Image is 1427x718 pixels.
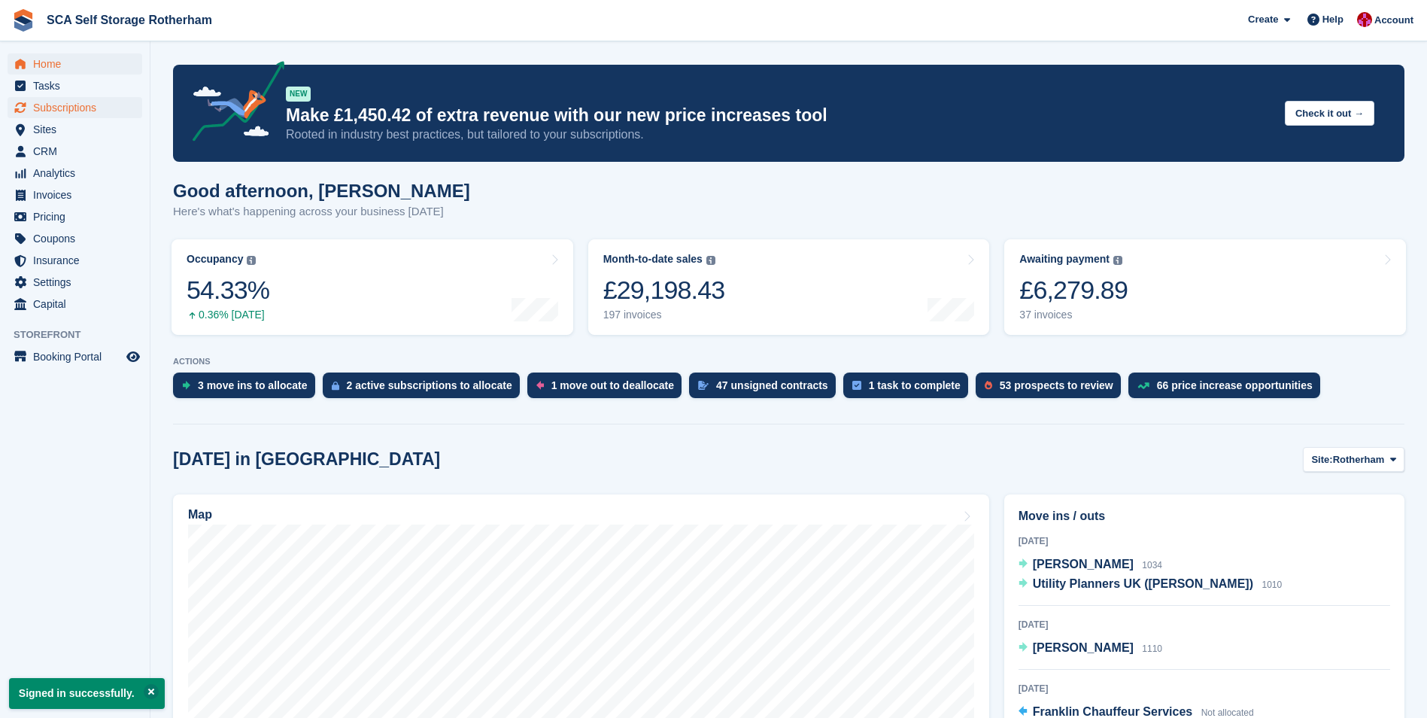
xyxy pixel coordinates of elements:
div: 53 prospects to review [1000,379,1113,391]
div: £29,198.43 [603,275,725,306]
div: [DATE] [1019,618,1390,631]
span: Home [33,53,123,75]
a: 1 move out to deallocate [527,373,689,406]
span: 1010 [1262,580,1282,590]
img: icon-info-grey-7440780725fd019a000dd9b08b2336e03edf1995a4989e88bcd33f0948082b44.svg [1113,256,1122,265]
a: Utility Planners UK ([PERSON_NAME]) 1010 [1019,575,1283,595]
span: Settings [33,272,123,293]
span: Help [1322,12,1344,27]
div: Awaiting payment [1019,253,1110,266]
a: [PERSON_NAME] 1034 [1019,555,1162,575]
div: £6,279.89 [1019,275,1128,306]
img: contract_signature_icon-13c848040528278c33f63329250d36e43548de30e8caae1d1a13099fd9432cc5.svg [698,381,709,390]
a: menu [8,206,142,227]
div: 47 unsigned contracts [716,379,828,391]
span: 1034 [1142,560,1162,570]
img: price_increase_opportunities-93ffe204e8149a01c8c9dc8f82e8f89637d9d84a8eef4429ea346261dce0b2c0.svg [1137,382,1149,389]
a: menu [8,346,142,367]
a: menu [8,294,142,315]
a: 2 active subscriptions to allocate [323,373,527,406]
a: menu [8,53,142,75]
div: 0.36% [DATE] [187,309,269,321]
div: 37 invoices [1019,309,1128,321]
a: menu [8,184,142,205]
span: Capital [33,294,123,315]
a: Month-to-date sales £29,198.43 197 invoices [588,239,990,335]
div: 1 task to complete [869,379,961,391]
button: Site: Rotherham [1303,447,1404,472]
span: Storefront [14,327,150,342]
span: Account [1374,13,1413,28]
img: task-75834270c22a3079a89374b754ae025e5fb1db73e45f91037f5363f120a921f8.svg [852,381,861,390]
a: 66 price increase opportunities [1128,373,1328,406]
span: Tasks [33,75,123,96]
span: Rotherham [1333,452,1385,467]
a: menu [8,272,142,293]
a: SCA Self Storage Rotherham [41,8,218,32]
p: Here's what's happening across your business [DATE] [173,203,470,221]
a: 1 task to complete [843,373,976,406]
a: 47 unsigned contracts [689,373,843,406]
span: Coupons [33,228,123,249]
img: icon-info-grey-7440780725fd019a000dd9b08b2336e03edf1995a4989e88bcd33f0948082b44.svg [706,256,715,265]
span: Insurance [33,250,123,271]
a: 3 move ins to allocate [173,373,323,406]
div: 66 price increase opportunities [1157,379,1313,391]
div: Month-to-date sales [603,253,703,266]
a: menu [8,250,142,271]
a: 53 prospects to review [976,373,1128,406]
div: [DATE] [1019,682,1390,695]
h2: [DATE] in [GEOGRAPHIC_DATA] [173,449,440,470]
span: Pricing [33,206,123,227]
span: Not allocated [1201,707,1254,718]
img: move_ins_to_allocate_icon-fdf77a2bb77ea45bf5b3d319d69a93e2d87916cf1d5bf7949dd705db3b84f3ca.svg [182,381,190,390]
div: 3 move ins to allocate [198,379,308,391]
img: move_outs_to_deallocate_icon-f764333ba52eb49d3ac5e1228854f67142a1ed5810a6f6cc68b1a99e826820c5.svg [536,381,544,390]
a: [PERSON_NAME] 1110 [1019,639,1162,659]
span: Booking Portal [33,346,123,367]
a: menu [8,228,142,249]
p: Make £1,450.42 of extra revenue with our new price increases tool [286,105,1273,126]
span: Sites [33,119,123,140]
a: menu [8,163,142,184]
p: Rooted in industry best practices, but tailored to your subscriptions. [286,126,1273,143]
span: Invoices [33,184,123,205]
p: ACTIONS [173,357,1404,367]
span: [PERSON_NAME] [1033,641,1134,654]
span: Subscriptions [33,97,123,118]
span: [PERSON_NAME] [1033,558,1134,570]
img: price-adjustments-announcement-icon-8257ccfd72463d97f412b2fc003d46551f7dbcb40ab6d574587a9cd5c0d94... [180,61,285,147]
a: menu [8,75,142,96]
div: NEW [286,87,311,102]
a: menu [8,119,142,140]
span: Site: [1311,452,1332,467]
a: Occupancy 54.33% 0.36% [DATE] [172,239,573,335]
img: active_subscription_to_allocate_icon-d502201f5373d7db506a760aba3b589e785aa758c864c3986d89f69b8ff3... [332,381,339,391]
span: Utility Planners UK ([PERSON_NAME]) [1033,577,1253,590]
p: Signed in successfully. [9,678,165,709]
img: Thomas Webb [1357,12,1372,27]
span: Analytics [33,163,123,184]
a: menu [8,141,142,162]
div: 197 invoices [603,309,725,321]
img: stora-icon-8386f47178a22dfd0bd8f6a31ec36ba5ce8667c1dd55bd0f319d3a0aa187defe.svg [12,9,35,32]
span: 1110 [1142,643,1162,654]
img: icon-info-grey-7440780725fd019a000dd9b08b2336e03edf1995a4989e88bcd33f0948082b44.svg [247,256,256,265]
img: prospect-51fa495bee0391a8d652442698ab0144808aea92771e9ea1ae160a38d050c398.svg [985,381,992,390]
div: Occupancy [187,253,243,266]
a: Preview store [124,348,142,366]
a: menu [8,97,142,118]
div: 1 move out to deallocate [551,379,674,391]
h1: Good afternoon, [PERSON_NAME] [173,181,470,201]
a: Awaiting payment £6,279.89 37 invoices [1004,239,1406,335]
span: Franklin Chauffeur Services [1033,705,1193,718]
h2: Move ins / outs [1019,507,1390,525]
span: CRM [33,141,123,162]
div: 2 active subscriptions to allocate [347,379,512,391]
button: Check it out → [1285,101,1374,126]
h2: Map [188,508,212,522]
div: [DATE] [1019,534,1390,548]
span: Create [1248,12,1278,27]
div: 54.33% [187,275,269,306]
